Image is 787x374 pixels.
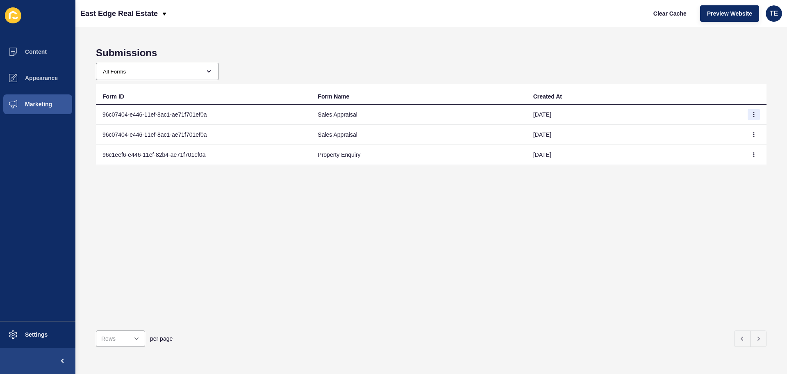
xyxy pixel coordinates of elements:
[311,105,526,125] td: Sales Appraisal
[102,92,124,101] div: Form ID
[96,125,311,145] td: 96c07404-e446-11ef-8ac1-ae71f701ef0a
[80,3,158,24] p: East Edge Real Estate
[646,5,694,22] button: Clear Cache
[96,330,145,347] div: open menu
[96,47,767,59] h1: Submissions
[700,5,759,22] button: Preview Website
[707,9,752,18] span: Preview Website
[533,92,562,101] div: Created At
[653,9,687,18] span: Clear Cache
[96,105,311,125] td: 96c07404-e446-11ef-8ac1-ae71f701ef0a
[527,105,742,125] td: [DATE]
[770,9,778,18] span: TE
[527,145,742,165] td: [DATE]
[318,92,349,101] div: Form Name
[527,125,742,145] td: [DATE]
[150,335,173,343] span: per page
[311,125,526,145] td: Sales Appraisal
[311,145,526,165] td: Property Enquiry
[96,145,311,165] td: 96c1eef6-e446-11ef-82b4-ae71f701ef0a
